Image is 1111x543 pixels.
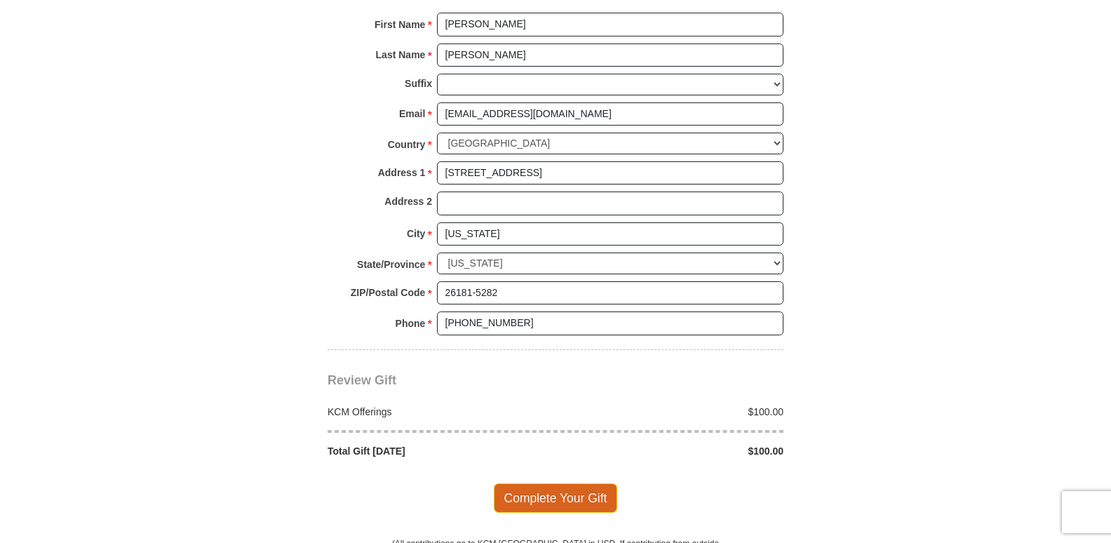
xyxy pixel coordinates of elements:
[375,15,425,34] strong: First Name
[321,444,556,458] div: Total Gift [DATE]
[357,255,425,274] strong: State/Province
[376,45,426,65] strong: Last Name
[351,283,426,302] strong: ZIP/Postal Code
[384,192,432,211] strong: Address 2
[555,444,791,458] div: $100.00
[396,314,426,333] strong: Phone
[328,373,396,387] span: Review Gift
[378,163,426,182] strong: Address 1
[321,405,556,419] div: KCM Offerings
[405,74,432,93] strong: Suffix
[399,104,425,123] strong: Email
[388,135,426,154] strong: Country
[407,224,425,243] strong: City
[494,483,618,513] span: Complete Your Gift
[555,405,791,419] div: $100.00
